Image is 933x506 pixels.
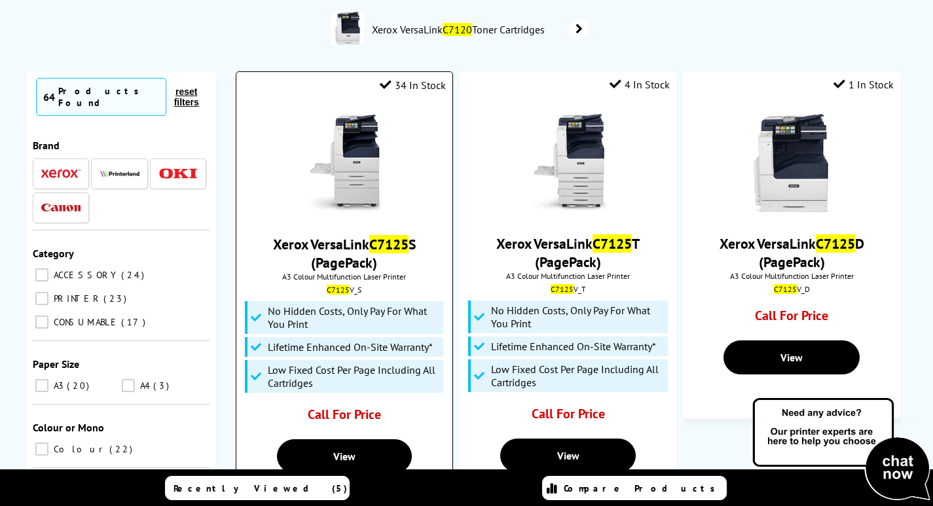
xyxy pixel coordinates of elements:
a: View [500,439,636,473]
span: A3 Colour Multifunction Laser Printer [243,272,445,281]
span: Colour [50,443,108,455]
span: Brand [33,139,60,152]
img: Xerox [41,169,81,178]
input: ACCESSORY 24 [35,268,48,281]
mark: C7120 [443,23,472,36]
span: 24 [121,269,147,281]
mark: C7125 [327,285,350,295]
div: Products Found [58,85,159,109]
span: PRINTER [50,293,102,304]
img: Printerland [100,170,139,177]
span: Colour or Mono [33,421,104,434]
a: Compare Products [542,476,727,500]
img: Xerox-C7120-Front-Main-Small.jpg [742,114,841,212]
div: Call For Price [710,307,873,331]
span: Recently Viewed (5) [174,482,348,494]
span: A3 [50,380,65,391]
span: No Hidden Costs, Only Pay For What You Print [491,304,665,330]
img: xerox-c7100t-front-3-tray-small.jpg [519,114,617,212]
span: Xerox VersaLink Toner Cartridges [371,23,550,36]
img: OKI [158,168,198,179]
a: Xerox VersaLinkC7125D (PagePack) [720,234,864,271]
mark: C7125 [816,234,855,253]
span: Compare Products [564,482,722,494]
a: Xerox VersaLinkC7120Toner Cartridges [371,12,589,47]
input: CONSUMABLE 17 [35,316,48,329]
div: 1 In Stock [833,78,894,91]
input: A4 3 [122,379,135,392]
img: Xerox-C7100S-Front-Main-Small.jpg [295,115,393,213]
span: No Hidden Costs, Only Pay For What You Print [268,304,440,331]
span: ACCESSORY [50,269,120,281]
div: V_S [246,285,442,295]
span: Lifetime Enhanced On-Site Warranty* [268,340,433,353]
div: 4 In Stock [610,78,670,91]
input: A3 20 [35,379,48,392]
a: View [277,439,412,473]
a: View [723,340,860,374]
div: 34 In Stock [380,79,446,92]
span: Low Fixed Cost Per Page Including All Cartridges [491,363,665,389]
span: CONSUMABLE [50,316,120,328]
a: Xerox VersaLinkC7125S (PagePack) [273,235,416,272]
mark: C7125 [593,234,632,253]
span: Paper Size [33,357,79,370]
img: Canon [41,204,81,212]
mark: C7125 [369,235,409,253]
img: Open Live Chat window [750,396,933,503]
div: V_D [693,284,890,294]
span: 22 [109,443,136,455]
span: Low Fixed Cost Per Page Including All Cartridges [268,363,440,389]
span: 17 [121,316,149,328]
input: Colour 22 [35,443,48,456]
span: Category [33,247,74,260]
span: 64 [43,90,55,103]
span: A3 Colour Multifunction Laser Printer [689,271,893,281]
span: View [780,351,803,364]
a: Xerox VersaLinkC7125T (PagePack) [496,234,640,271]
span: 20 [67,380,92,391]
span: A3 Colour Multifunction Laser Printer [466,271,670,281]
span: 23 [103,293,130,304]
span: Lifetime Enhanced On-Site Warranty* [491,340,656,353]
mark: C7125 [774,284,797,294]
a: Recently Viewed (5) [165,476,350,500]
div: Call For Price [263,406,425,429]
span: View [557,449,579,462]
input: PRINTER 23 [35,292,48,305]
span: 3 [153,380,172,391]
button: reset filters [166,86,206,108]
div: V_T [469,284,667,294]
span: View [333,450,356,463]
div: Call For Price [486,405,649,429]
mark: C7125 [551,284,574,294]
img: C7120V_DN-conspage.jpg [331,12,364,45]
span: A4 [137,380,152,391]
